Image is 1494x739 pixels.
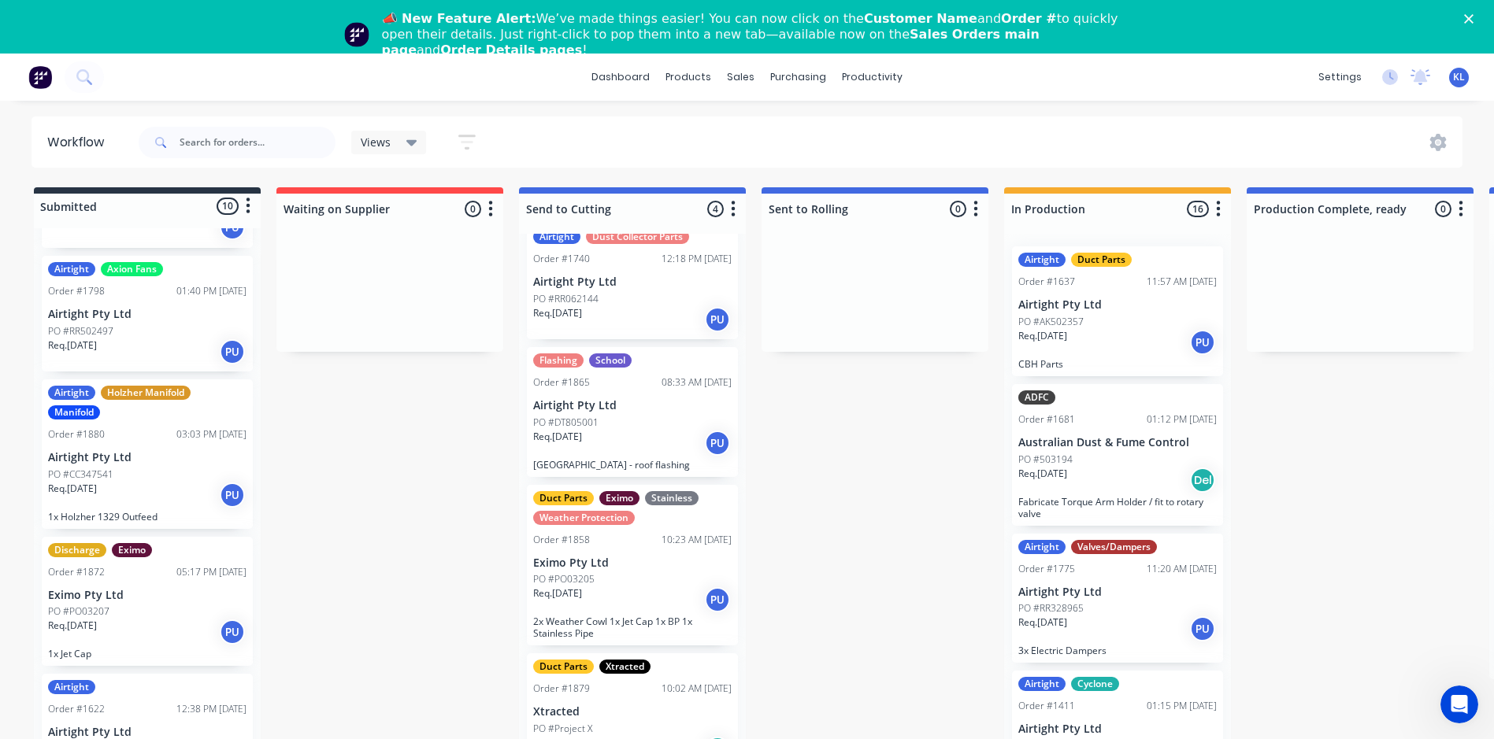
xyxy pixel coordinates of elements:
b: 📣 New Feature Alert: [382,11,536,26]
div: Airtight [1018,253,1066,267]
div: Close [1464,14,1480,24]
div: Manifold [48,405,100,419]
iframe: Intercom live chat [1440,685,1478,723]
p: Req. [DATE] [533,586,582,600]
div: settings [1310,65,1370,89]
p: Xtracted [533,705,732,719]
p: Airtight Pty Ltd [533,275,732,289]
div: Airtight [48,262,95,276]
div: 05:17 PM [DATE] [176,565,247,579]
div: DischargeEximoOrder #187205:17 PM [DATE]Eximo Pty LtdPO #PO03207Req.[DATE]PU1x Jet Cap [42,537,253,667]
p: Airtight Pty Ltd [1018,298,1217,312]
p: Eximo Pty Ltd [48,589,247,602]
div: We’ve made things easier! You can now click on the and to quickly open their details. Just right-... [382,11,1125,58]
div: Discharge [48,543,106,557]
div: Stainless [645,491,699,505]
b: Customer Name [864,11,977,26]
p: 3x Electric Dampers [1018,645,1217,656]
p: Req. [DATE] [48,482,97,496]
span: KL [1453,70,1465,84]
div: 03:03 PM [DATE] [176,427,247,442]
p: Req. [DATE] [533,306,582,320]
div: PU [220,339,245,364]
p: PO #CC347541 [48,467,113,482]
div: 01:12 PM [DATE] [1147,412,1217,427]
div: Eximo [112,543,152,557]
div: Order #1872 [48,565,105,579]
div: Order #1865 [533,375,590,390]
div: Weather Protection [533,511,635,525]
div: Dust Collector Parts [586,230,689,244]
div: Order #1858 [533,533,590,547]
p: Airtight Pty Ltd [533,399,732,412]
p: PO #PO03205 [533,572,595,586]
div: Airtight [1018,540,1066,554]
span: Views [361,134,391,150]
div: productivity [834,65,910,89]
div: 12:38 PM [DATE] [176,702,247,716]
p: PO #AK502357 [1018,315,1084,329]
p: PO #DT805001 [533,416,599,430]
img: Factory [28,65,52,89]
p: 2x Weather Cowl 1x Jet Cap 1x BP 1x Stainless Pipe [533,615,732,639]
div: Duct Parts [533,491,594,505]
div: Workflow [47,133,112,152]
div: Duct Parts [533,660,594,674]
div: Airtight [1018,677,1066,691]
div: Flashing [533,353,584,368]
div: 01:40 PM [DATE] [176,284,247,298]
b: Order # [1001,11,1057,26]
p: Req. [DATE] [1018,467,1067,481]
div: 11:57 AM [DATE] [1147,275,1217,289]
p: 1x Jet Cap [48,648,247,660]
div: PU [1190,330,1215,355]
p: Req. [DATE] [533,430,582,444]
div: PU [220,482,245,508]
p: Fabricate Torque Arm Holder / fit to rotary valve [1018,496,1217,519]
div: 12:18 PM [DATE] [662,252,732,266]
div: Eximo [599,491,639,505]
div: 11:20 AM [DATE] [1147,562,1217,576]
div: 01:15 PM [DATE] [1147,699,1217,713]
div: AirtightValves/DampersOrder #177511:20 AM [DATE]Airtight Pty LtdPO #RR328965Req.[DATE]PU3x Electr... [1012,534,1223,663]
p: Req. [DATE] [1018,615,1067,630]
div: AirtightAxion FansOrder #179801:40 PM [DATE]Airtight Pty LtdPO #RR502497Req.[DATE]PU [42,256,253,371]
div: ADFCOrder #168101:12 PM [DATE]Australian Dust & Fume ControlPO #503194Req.[DATE]DelFabricate Torq... [1012,384,1223,526]
b: Order Details pages [440,42,582,57]
input: Search for orders... [180,127,336,158]
div: 10:02 AM [DATE] [662,682,732,696]
a: dashboard [584,65,658,89]
img: Profile image for Team [344,22,369,47]
div: AirtightHolzher ManifoldManifoldOrder #188003:03 PM [DATE]Airtight Pty LtdPO #CC347541Req.[DATE]P... [42,379,253,529]
p: CBH Parts [1018,358,1217,370]
div: 08:33 AM [DATE] [662,375,732,390]
div: Valves/Dampers [1071,540,1157,554]
p: PO #PO03207 [48,604,109,619]
p: Airtight Pty Ltd [48,726,247,739]
p: Req. [DATE] [48,619,97,633]
p: [GEOGRAPHIC_DATA] - roof flashing [533,459,732,471]
div: FlashingSchoolOrder #186508:33 AM [DATE]Airtight Pty LtdPO #DT805001Req.[DATE]PU[GEOGRAPHIC_DATA]... [527,347,738,477]
p: Eximo Pty Ltd [533,556,732,570]
div: PU [705,307,730,332]
div: ADFC [1018,390,1055,405]
div: Order #1637 [1018,275,1075,289]
div: Order #1622 [48,702,105,716]
p: PO #RR062144 [533,292,599,306]
div: Order #1879 [533,682,590,696]
div: Order #1798 [48,284,105,298]
div: Order #1411 [1018,699,1075,713]
div: Order #1880 [48,427,105,442]
div: PU [705,587,730,612]
div: PU [220,619,245,645]
p: Airtight Pty Ltd [1018,586,1217,599]
div: Xtracted [599,660,651,674]
p: PO #Project X [533,722,592,736]
p: Australian Dust & Fume Control [1018,436,1217,449]
div: AirtightDuct PartsOrder #163711:57 AM [DATE]Airtight Pty LtdPO #AK502357Req.[DATE]PUCBH Parts [1012,246,1223,376]
b: Sales Orders main page [382,27,1040,57]
div: sales [719,65,762,89]
div: Airtight [48,386,95,400]
div: School [589,353,632,368]
p: PO #RR328965 [1018,601,1084,615]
